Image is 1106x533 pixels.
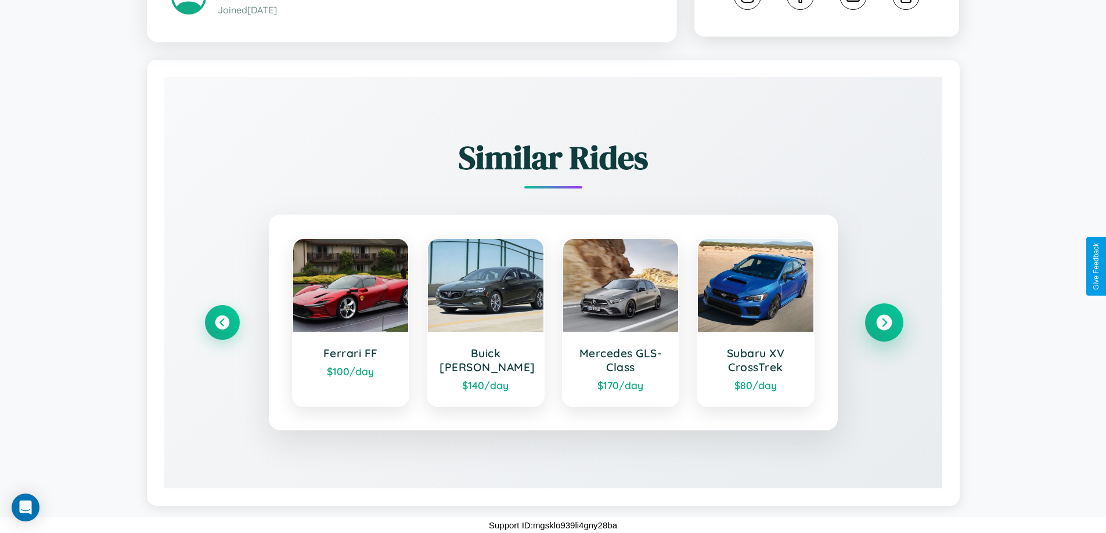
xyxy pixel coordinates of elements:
[709,346,802,374] h3: Subaru XV CrossTrek
[12,494,39,521] div: Open Intercom Messenger
[709,379,802,391] div: $ 80 /day
[439,346,532,374] h3: Buick [PERSON_NAME]
[575,346,667,374] h3: Mercedes GLS-Class
[1092,243,1100,290] div: Give Feedback
[697,238,815,407] a: Subaru XV CrossTrek$80/day
[562,238,680,407] a: Mercedes GLS-Class$170/day
[218,2,653,19] p: Joined [DATE]
[489,517,617,533] p: Support ID: mgsklo939li4gny28ba
[305,365,397,378] div: $ 100 /day
[305,346,397,360] h3: Ferrari FF
[427,238,545,407] a: Buick [PERSON_NAME]$140/day
[292,238,410,407] a: Ferrari FF$100/day
[439,379,532,391] div: $ 140 /day
[205,135,902,180] h2: Similar Rides
[575,379,667,391] div: $ 170 /day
